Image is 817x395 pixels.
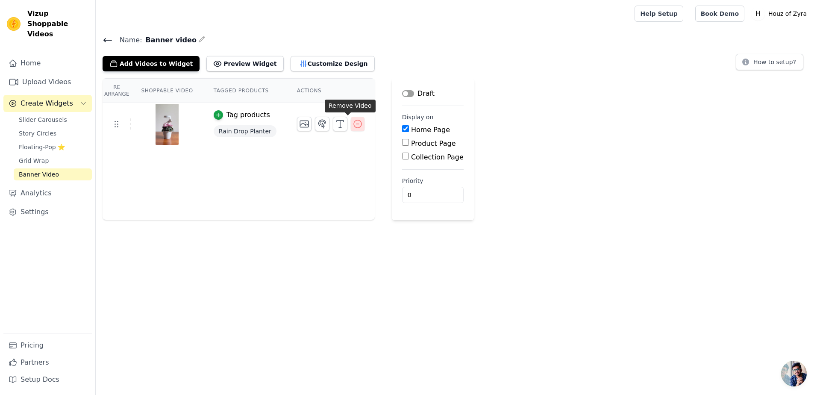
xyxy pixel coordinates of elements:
[14,141,92,153] a: Floating-Pop ⭐
[14,127,92,139] a: Story Circles
[113,35,142,45] span: Name:
[411,153,464,161] label: Collection Page
[402,113,434,121] legend: Display on
[3,74,92,91] a: Upload Videos
[27,9,88,39] span: Vizup Shoppable Videos
[417,88,435,99] p: Draft
[765,6,810,21] p: Houz of Zyra
[3,337,92,354] a: Pricing
[14,168,92,180] a: Banner Video
[3,203,92,221] a: Settings
[3,371,92,388] a: Setup Docs
[297,117,312,131] button: Change Thumbnail
[755,9,761,18] text: H
[21,98,73,109] span: Create Widgets
[206,56,283,71] button: Preview Widget
[155,104,179,145] img: vizup-images-7ac4.jpg
[781,361,807,386] a: Open chat
[3,354,92,371] a: Partners
[19,143,65,151] span: Floating-Pop ⭐
[3,185,92,202] a: Analytics
[287,79,375,103] th: Actions
[411,126,450,134] label: Home Page
[142,35,197,45] span: Banner video
[751,6,810,21] button: H Houz of Zyra
[19,115,67,124] span: Slider Carousels
[736,54,803,70] button: How to setup?
[7,17,21,31] img: Vizup
[19,170,59,179] span: Banner Video
[14,155,92,167] a: Grid Wrap
[103,56,200,71] button: Add Videos to Widget
[214,110,270,120] button: Tag products
[411,139,456,147] label: Product Page
[291,56,375,71] button: Customize Design
[3,95,92,112] button: Create Widgets
[402,177,464,185] label: Priority
[635,6,683,22] a: Help Setup
[736,60,803,68] a: How to setup?
[131,79,203,103] th: Shoppable Video
[203,79,287,103] th: Tagged Products
[103,79,131,103] th: Re Arrange
[19,156,49,165] span: Grid Wrap
[695,6,744,22] a: Book Demo
[14,114,92,126] a: Slider Carousels
[3,55,92,72] a: Home
[19,129,56,138] span: Story Circles
[226,110,270,120] div: Tag products
[198,34,205,46] div: Edit Name
[214,125,276,137] span: Rain Drop Planter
